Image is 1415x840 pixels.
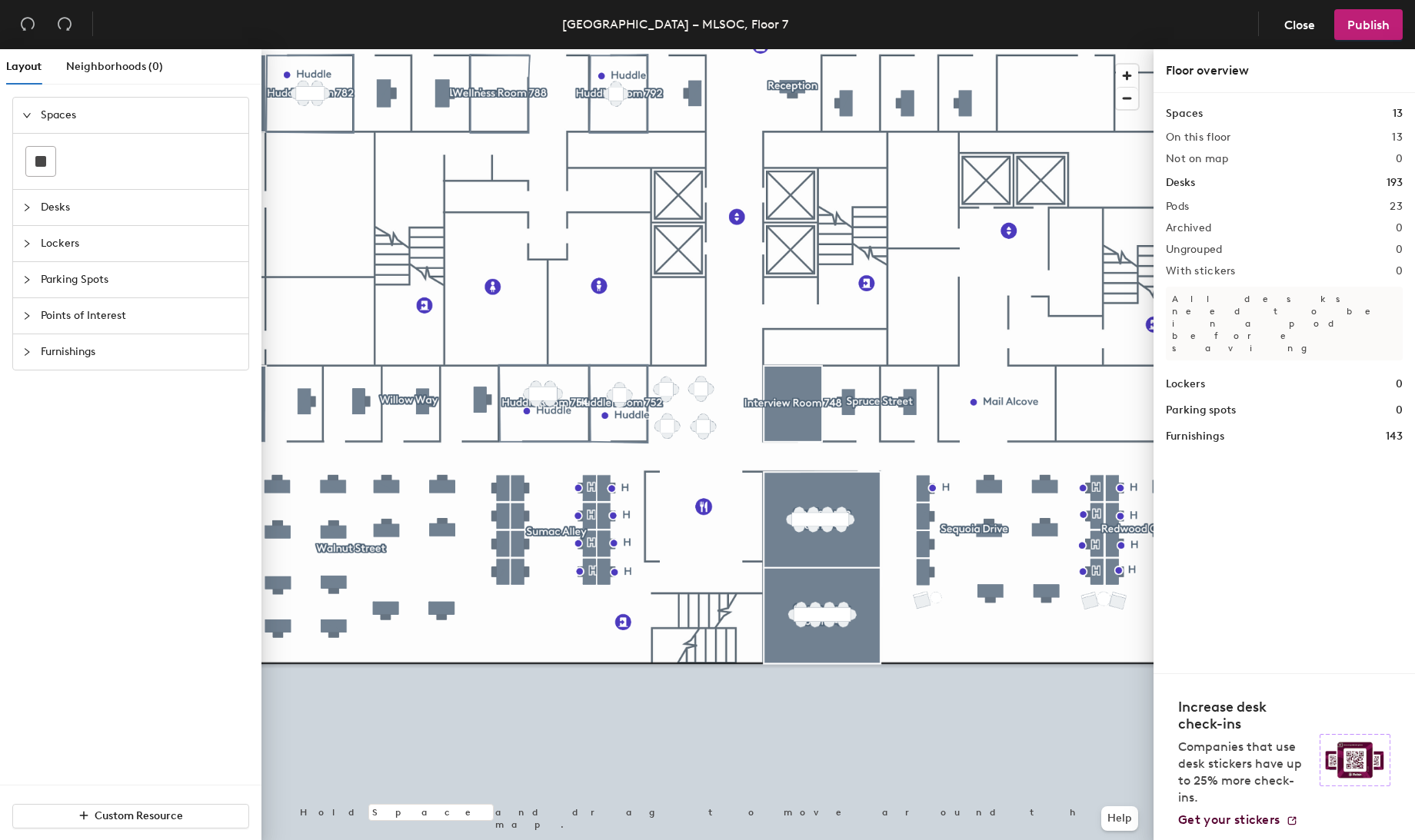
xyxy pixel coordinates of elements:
[12,9,43,40] button: Undo (⌘ + Z)
[1178,739,1310,806] p: Companies that use desk stickers have up to 25% more check-ins.
[6,60,42,73] span: Layout
[1271,9,1328,40] button: Close
[22,203,32,212] span: collapsed
[1166,201,1189,213] h2: Pods
[1334,9,1403,40] button: Publish
[22,239,32,248] span: collapsed
[41,98,239,133] span: Spaces
[41,226,239,261] span: Lockers
[1166,105,1203,122] h1: Spaces
[66,60,163,73] span: Neighborhoods (0)
[20,16,35,32] span: undo
[1396,244,1403,256] h2: 0
[1101,806,1138,831] button: Help
[49,9,80,40] button: Redo (⌘ + ⇧ + Z)
[41,190,239,225] span: Desks
[1396,402,1403,419] h1: 0
[22,111,32,120] span: expanded
[41,298,239,334] span: Points of Interest
[1166,265,1236,277] h2: With stickers
[1387,174,1403,191] h1: 193
[22,347,32,357] span: collapsed
[563,15,789,34] div: [GEOGRAPHIC_DATA] – MLSOC, Floor 7
[22,275,32,284] span: collapsed
[1178,812,1298,828] a: Get your stickers
[1166,153,1228,165] h2: Not on map
[1392,131,1403,144] h2: 13
[95,809,184,822] span: Custom Resource
[1396,153,1403,165] h2: 0
[1166,174,1195,191] h1: Desks
[12,804,249,828] button: Custom Resource
[1347,18,1390,32] span: Publish
[1166,376,1205,393] h1: Lockers
[1396,222,1403,234] h2: 0
[1393,105,1403,122] h1: 13
[41,262,239,297] span: Parking Spots
[1166,244,1223,256] h2: Ungrouped
[1166,287,1403,360] p: All desks need to be in a pod before saving
[1178,812,1280,827] span: Get your stickers
[1396,376,1403,393] h1: 0
[1390,201,1403,213] h2: 23
[22,311,32,320] span: collapsed
[1178,699,1310,732] h4: Increase desk check-ins
[1166,222,1211,234] h2: Archived
[1396,265,1403,277] h2: 0
[1166,131,1231,144] h2: On this floor
[41,334,239,370] span: Furnishings
[1166,402,1236,419] h1: Parking spots
[1320,734,1390,786] img: Sticker logo
[1166,428,1224,445] h1: Furnishings
[1284,18,1315,32] span: Close
[1166,61,1403,80] div: Floor overview
[1386,428,1403,445] h1: 143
